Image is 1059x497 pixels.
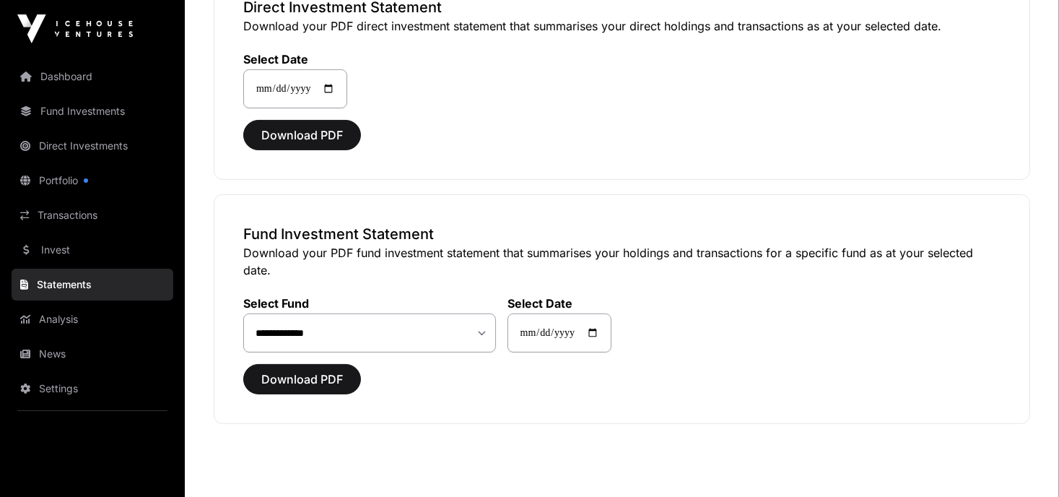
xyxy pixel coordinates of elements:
span: Download PDF [261,126,343,144]
h3: Fund Investment Statement [243,224,1001,244]
img: Icehouse Ventures Logo [17,14,133,43]
a: Download PDF [243,134,361,149]
a: Analysis [12,303,173,335]
a: Dashboard [12,61,173,92]
a: Statements [12,269,173,301]
iframe: Chat Widget [987,428,1059,497]
span: Download PDF [261,371,343,388]
a: Download PDF [243,379,361,393]
button: Download PDF [243,120,361,150]
a: Direct Investments [12,130,173,162]
button: Download PDF [243,364,361,394]
label: Select Date [243,52,347,66]
a: Settings [12,373,173,405]
a: Transactions [12,199,173,231]
p: Download your PDF fund investment statement that summarises your holdings and transactions for a ... [243,244,1001,279]
p: Download your PDF direct investment statement that summarises your direct holdings and transactio... [243,17,1001,35]
label: Select Date [507,296,611,311]
a: Portfolio [12,165,173,196]
a: Invest [12,234,173,266]
a: News [12,338,173,370]
a: Fund Investments [12,95,173,127]
label: Select Fund [243,296,496,311]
